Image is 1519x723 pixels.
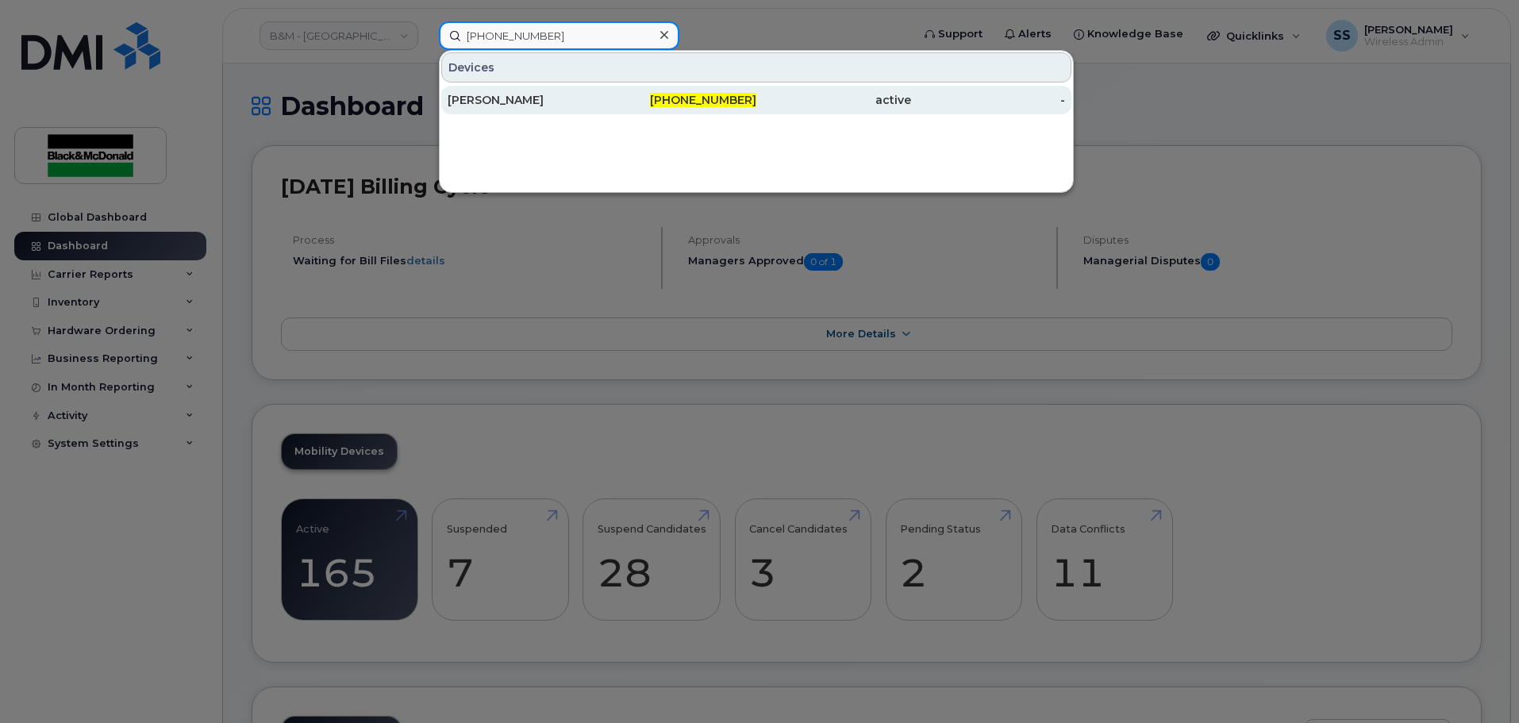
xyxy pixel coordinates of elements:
div: [PERSON_NAME] [448,92,602,108]
div: - [911,92,1066,108]
span: [PHONE_NUMBER] [650,93,756,107]
div: active [756,92,911,108]
a: [PERSON_NAME][PHONE_NUMBER]active- [441,86,1071,114]
div: Devices [441,52,1071,83]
